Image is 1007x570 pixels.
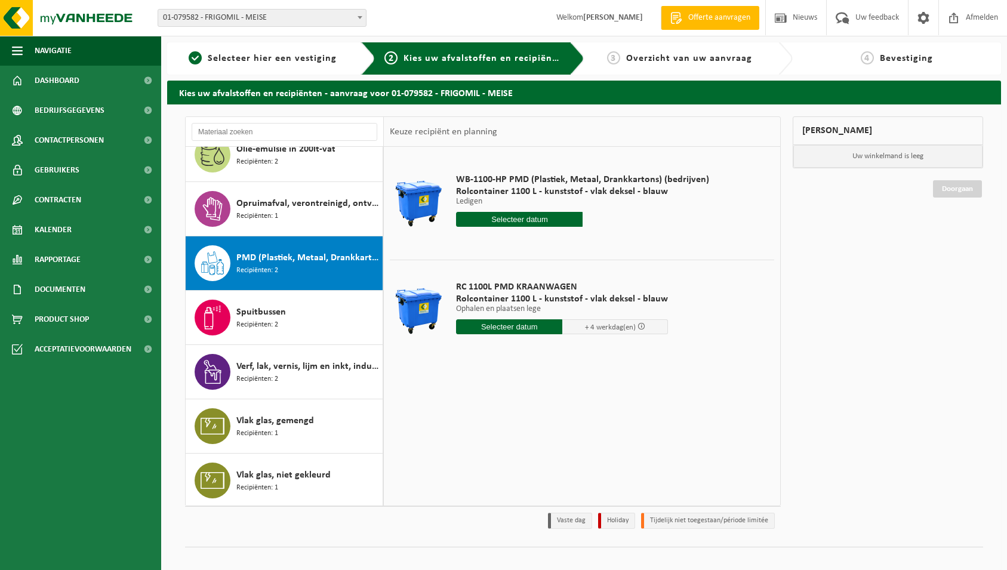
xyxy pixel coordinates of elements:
span: Kalender [35,215,72,245]
span: Vlak glas, niet gekleurd [236,468,331,482]
span: Selecteer hier een vestiging [208,54,337,63]
span: Contactpersonen [35,125,104,155]
span: Overzicht van uw aanvraag [626,54,752,63]
span: Bedrijfsgegevens [35,95,104,125]
span: Product Shop [35,304,89,334]
button: Vlak glas, niet gekleurd Recipiënten: 1 [186,454,383,507]
input: Selecteer datum [456,212,583,227]
span: Documenten [35,275,85,304]
span: Gebruikers [35,155,79,185]
a: Doorgaan [933,180,982,198]
li: Vaste dag [548,513,592,529]
span: PMD (Plastiek, Metaal, Drankkartons) (bedrijven) [236,251,380,265]
h2: Kies uw afvalstoffen en recipiënten - aanvraag voor 01-079582 - FRIGOMIL - MEISE [167,81,1001,104]
span: Rolcontainer 1100 L - kunststof - vlak deksel - blauw [456,293,668,305]
span: WB-1100-HP PMD (Plastiek, Metaal, Drankkartons) (bedrijven) [456,174,709,186]
div: Keuze recipiënt en planning [384,117,503,147]
span: RC 1100L PMD KRAANWAGEN [456,281,668,293]
button: Opruimafval, verontreinigd, ontvlambaar Recipiënten: 1 [186,182,383,236]
span: Recipiënten: 2 [236,319,278,331]
span: Olie-emulsie in 200lt-vat [236,142,335,156]
button: Verf, lak, vernis, lijm en inkt, industrieel in kleinverpakking Recipiënten: 2 [186,345,383,399]
span: Recipiënten: 2 [236,265,278,276]
a: 1Selecteer hier een vestiging [173,51,352,66]
span: 2 [384,51,398,64]
span: 3 [607,51,620,64]
p: Uw winkelmand is leeg [793,145,983,168]
button: PMD (Plastiek, Metaal, Drankkartons) (bedrijven) Recipiënten: 2 [186,236,383,291]
span: Acceptatievoorwaarden [35,334,131,364]
span: + 4 werkdag(en) [585,323,636,331]
p: Ophalen en plaatsen lege [456,305,668,313]
span: Spuitbussen [236,305,286,319]
span: Kies uw afvalstoffen en recipiënten [404,54,568,63]
span: Navigatie [35,36,72,66]
span: Opruimafval, verontreinigd, ontvlambaar [236,196,380,211]
button: Vlak glas, gemengd Recipiënten: 1 [186,399,383,454]
span: Recipiënten: 1 [236,211,278,222]
span: Verf, lak, vernis, lijm en inkt, industrieel in kleinverpakking [236,359,380,374]
strong: [PERSON_NAME] [583,13,643,22]
input: Selecteer datum [456,319,562,334]
p: Ledigen [456,198,709,206]
span: Recipiënten: 2 [236,374,278,385]
span: 4 [861,51,874,64]
span: Recipiënten: 1 [236,482,278,494]
span: Rapportage [35,245,81,275]
span: 01-079582 - FRIGOMIL - MEISE [158,9,367,27]
input: Materiaal zoeken [192,123,377,141]
span: Contracten [35,185,81,215]
a: Offerte aanvragen [661,6,759,30]
li: Holiday [598,513,635,529]
span: 1 [189,51,202,64]
button: Spuitbussen Recipiënten: 2 [186,291,383,345]
span: Bevestiging [880,54,933,63]
div: [PERSON_NAME] [793,116,983,145]
span: Recipiënten: 2 [236,156,278,168]
span: Rolcontainer 1100 L - kunststof - vlak deksel - blauw [456,186,709,198]
button: Olie-emulsie in 200lt-vat Recipiënten: 2 [186,128,383,182]
span: Dashboard [35,66,79,95]
span: Offerte aanvragen [685,12,753,24]
span: Recipiënten: 1 [236,428,278,439]
li: Tijdelijk niet toegestaan/période limitée [641,513,775,529]
span: Vlak glas, gemengd [236,414,314,428]
span: 01-079582 - FRIGOMIL - MEISE [158,10,366,26]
